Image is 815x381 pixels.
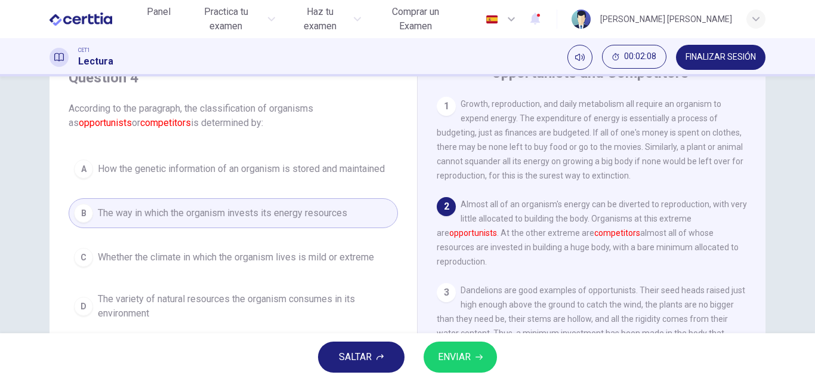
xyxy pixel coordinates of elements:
div: A [74,159,93,179]
span: FINALIZAR SESIÓN [686,53,756,62]
button: SALTAR [318,342,405,373]
span: Panel [147,5,171,19]
span: Whether the climate in which the organism lives is mild or extreme [98,250,374,265]
button: Comprar un Examen [371,1,461,37]
div: Ocultar [602,45,666,70]
button: DThe variety of natural resources the organism consumes in its environment [69,287,398,326]
span: CET1 [78,46,90,54]
div: B [74,204,93,223]
div: [PERSON_NAME] [PERSON_NAME] [600,12,732,26]
button: Panel [140,1,178,23]
div: 3 [437,283,456,302]
img: CERTTIA logo [50,7,112,31]
font: opportunists [449,228,497,238]
button: CWhether the climate in which the organism lives is mild or extreme [69,242,398,272]
button: 00:02:08 [602,45,666,69]
img: es [484,15,499,24]
button: BThe way in which the organism invests its energy resources [69,198,398,228]
h1: Lectura [78,54,113,69]
span: Haz tu examen [289,5,350,33]
button: Haz tu examen [285,1,365,37]
button: Practica tu examen [183,1,280,37]
a: Panel [140,1,178,37]
span: Practica tu examen [187,5,265,33]
font: opportunists [79,117,132,128]
a: CERTTIA logo [50,7,140,31]
span: Almost all of an organism's energy can be diverted to reproduction, with very little allocated to... [437,199,747,266]
font: competitors [594,228,640,238]
span: SALTAR [339,349,372,365]
div: D [74,297,93,316]
span: The way in which the organism invests its energy resources [98,206,347,220]
font: competitors [140,117,191,128]
span: The variety of natural resources the organism consumes in its environment [98,292,393,321]
button: AHow the genetic information of an organism is stored and maintained [69,154,398,184]
span: Growth, reproduction, and daily metabolism all require an organism to expend energy. The expendit... [437,99,743,180]
span: 00:02:08 [624,52,656,62]
div: Silenciar [567,45,592,70]
button: FINALIZAR SESIÓN [676,45,765,70]
img: Profile picture [572,10,591,29]
span: How the genetic information of an organism is stored and maintained [98,162,385,176]
span: According to the paragraph, the classification of organisms as or is determined by: [69,102,398,130]
h4: Question 4 [69,68,398,87]
span: ENVIAR [438,349,471,365]
button: ENVIAR [424,342,497,373]
div: 2 [437,197,456,216]
div: C [74,248,93,267]
span: Comprar un Examen [375,5,456,33]
div: 1 [437,97,456,116]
